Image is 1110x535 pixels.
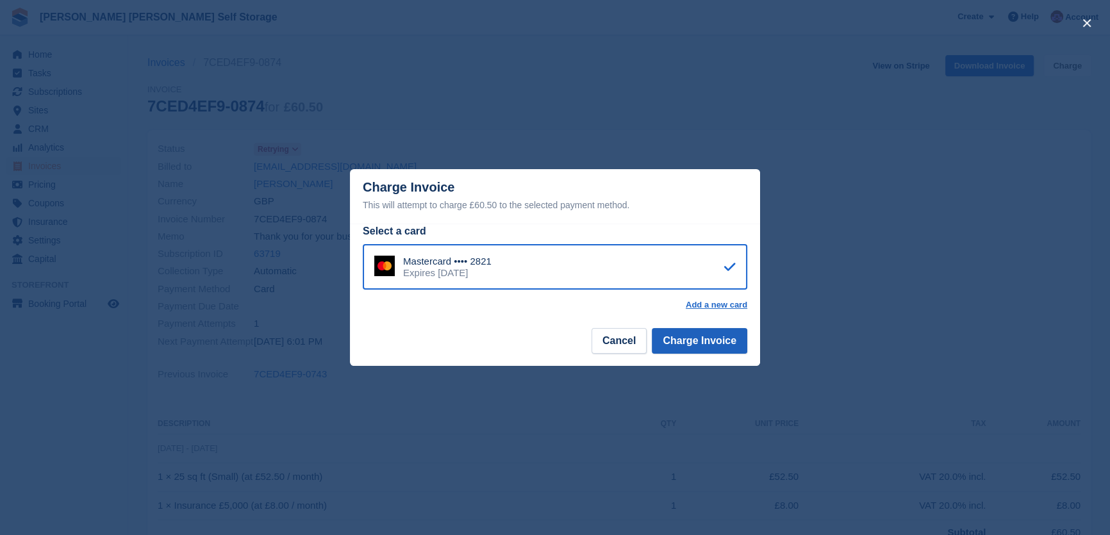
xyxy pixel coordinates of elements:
div: Mastercard •••• 2821 [403,256,492,267]
div: This will attempt to charge £60.50 to the selected payment method. [363,197,747,213]
button: Charge Invoice [652,328,747,354]
div: Select a card [363,224,747,239]
img: Mastercard Logo [374,256,395,276]
div: Expires [DATE] [403,267,492,279]
div: Charge Invoice [363,180,747,213]
button: close [1077,13,1097,33]
a: Add a new card [686,300,747,310]
button: Cancel [592,328,647,354]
